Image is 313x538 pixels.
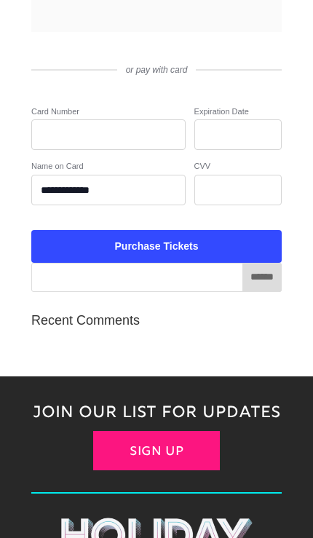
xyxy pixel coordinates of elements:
label: Expiration Date [194,107,249,116]
button: Purchase Tickets [31,230,282,263]
p: JOIN OUR LIST FOR UPDATES [31,403,282,424]
a: Sign Up [93,431,220,470]
h4: Recent Comments [31,314,282,334]
label: Card Number [31,107,79,116]
label: Name on Card [31,162,84,170]
label: CVV [194,162,211,170]
div: or pay with card [117,55,197,85]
